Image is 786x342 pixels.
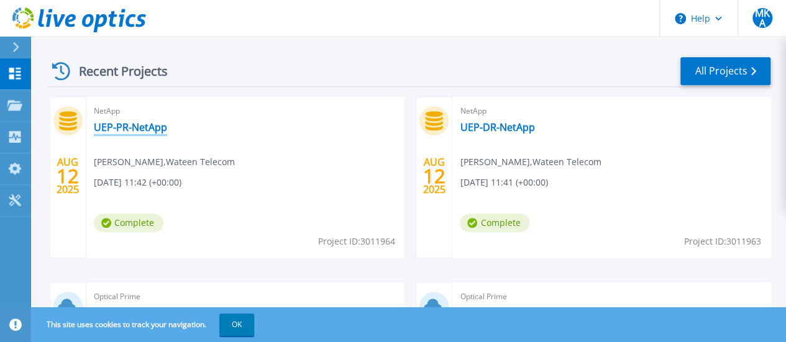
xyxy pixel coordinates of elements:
[423,153,446,199] div: AUG 2025
[752,8,772,28] span: MKA
[94,214,163,232] span: Complete
[680,57,770,85] a: All Projects
[94,290,397,304] span: Optical Prime
[34,313,254,336] span: This site uses cookies to track your navigation.
[57,171,79,181] span: 12
[423,171,446,181] span: 12
[48,56,185,86] div: Recent Projects
[684,235,761,248] span: Project ID: 3011963
[460,214,529,232] span: Complete
[94,176,181,189] span: [DATE] 11:42 (+00:00)
[94,104,397,118] span: NetApp
[56,153,80,199] div: AUG 2025
[460,121,534,133] a: UEP-DR-NetApp
[460,155,601,169] span: [PERSON_NAME] , Wateen Telecom
[94,121,167,133] a: UEP-PR-NetApp
[460,290,763,304] span: Optical Prime
[460,104,763,118] span: NetApp
[94,155,235,169] span: [PERSON_NAME] , Wateen Telecom
[219,313,254,336] button: OK
[318,235,395,248] span: Project ID: 3011964
[460,176,547,189] span: [DATE] 11:41 (+00:00)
